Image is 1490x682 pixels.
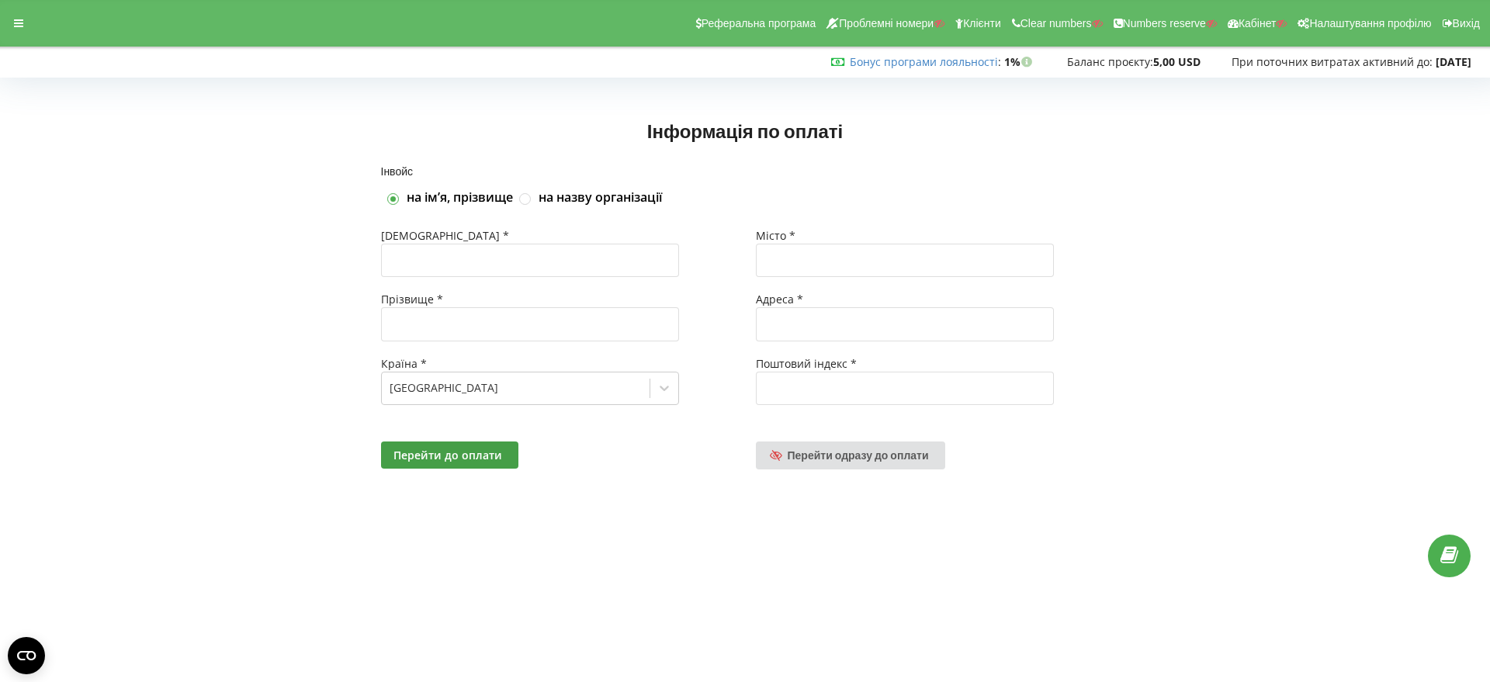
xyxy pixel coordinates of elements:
[381,356,427,371] span: Країна *
[381,292,443,306] span: Прізвище *
[756,228,795,243] span: Місто *
[393,448,502,462] span: Перейти до оплати
[647,119,843,142] span: Інформація по оплаті
[1004,54,1036,69] strong: 1%
[1020,17,1092,29] span: Clear numbers
[850,54,1001,69] span: :
[839,17,934,29] span: Проблемні номери
[381,441,518,469] button: Перейти до оплати
[1123,17,1206,29] span: Numbers reserve
[407,189,513,206] label: на імʼя, прізвище
[1067,54,1153,69] span: Баланс проєкту:
[702,17,816,29] span: Реферальна програма
[539,189,662,206] label: на назву організації
[8,637,45,674] button: Open CMP widget
[850,54,998,69] a: Бонус програми лояльності
[1153,54,1201,69] strong: 5,00 USD
[1239,17,1277,29] span: Кабінет
[381,228,509,243] span: [DEMOGRAPHIC_DATA] *
[1309,17,1431,29] span: Налаштування профілю
[756,292,803,306] span: Адреса *
[963,17,1001,29] span: Клієнти
[756,441,945,469] a: Перейти одразу до оплати
[788,448,929,462] span: Перейти одразу до оплати
[1232,54,1433,69] span: При поточних витратах активний до:
[756,356,857,371] span: Поштовий індекс *
[1453,17,1480,29] span: Вихід
[1436,54,1471,69] strong: [DATE]
[381,164,414,178] span: Інвойс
